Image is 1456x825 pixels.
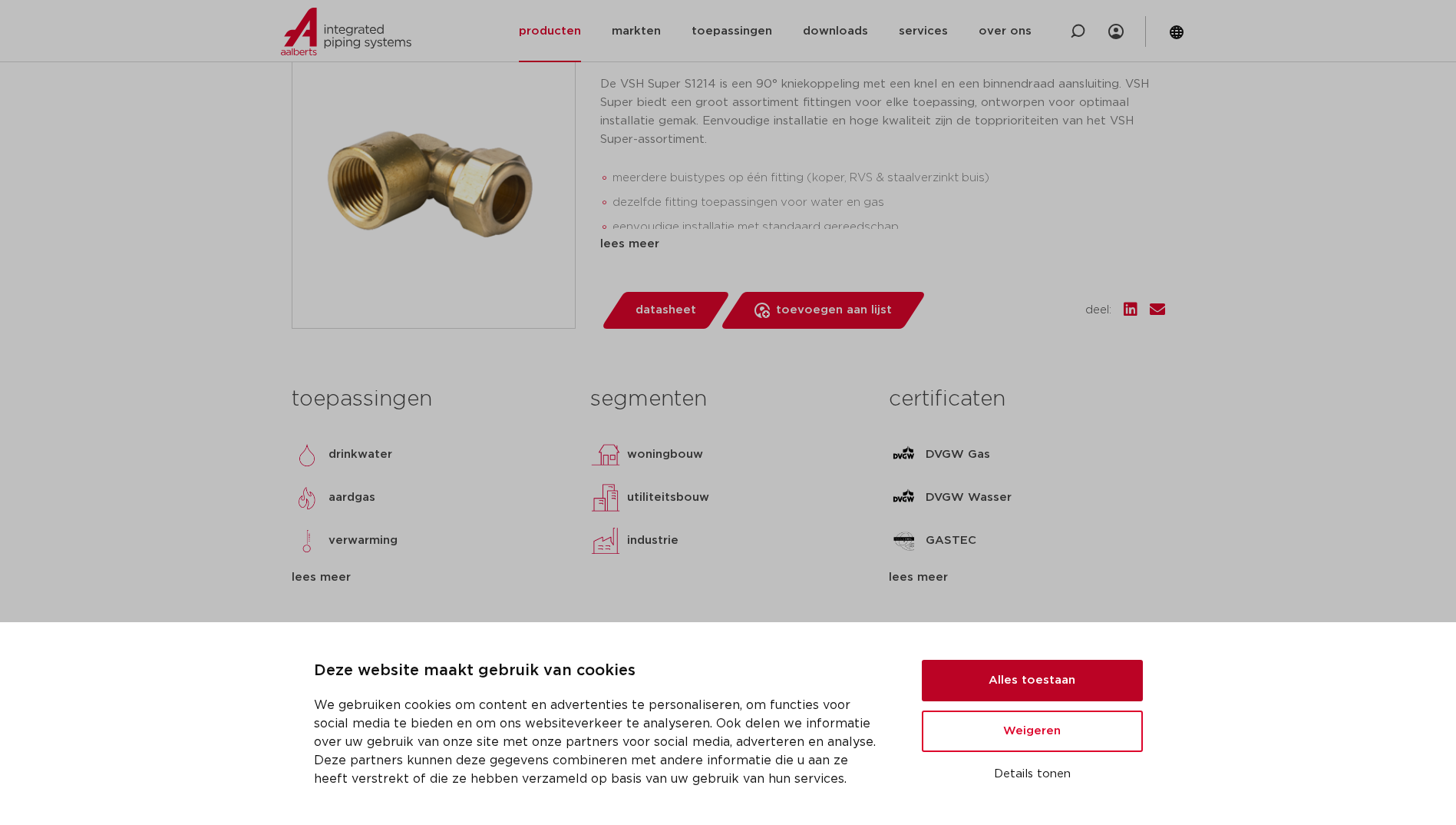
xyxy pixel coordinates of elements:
[600,235,1165,253] div: lees meer
[612,166,1165,191] li: meerdere buistypes op één fitting (koper, RVS & staalverzinkt buis)
[314,696,885,788] p: We gebruiken cookies om content en advertenties te personaliseren, om functies voor social media ...
[612,191,1165,215] li: dezelfde fitting toepassingen voor water en gas
[776,298,892,323] span: toevoegen aan lijst
[627,446,703,464] p: woningbouw
[590,439,621,470] img: woningbouw
[889,525,919,556] img: GASTEC
[600,75,1165,149] p: De VSH Super S1214 is een 90° kniekoppeling met een knel en een binnendraad aansluiting. VSH Supe...
[1085,301,1111,320] span: deel:
[627,489,709,507] p: utiliteitsbouw
[922,660,1143,701] button: Alles toestaan
[889,568,1164,587] div: lees meer
[612,215,1165,240] li: eenvoudige installatie met standaard gereedschap
[600,292,731,329] a: datasheet
[329,489,375,507] p: aardgas
[926,532,976,550] p: GASTEC
[922,761,1143,787] button: Details tonen
[636,298,696,323] span: datasheet
[292,482,322,513] img: aardgas
[314,659,885,684] p: Deze website maakt gebruik van cookies
[329,446,392,464] p: drinkwater
[627,532,678,550] p: industrie
[889,439,919,470] img: DVGW Gas
[590,384,866,415] h3: segmenten
[922,711,1143,752] button: Weigeren
[590,525,621,556] img: industrie
[926,489,1012,507] p: DVGW Wasser
[926,446,990,464] p: DVGW Gas
[292,525,322,556] img: verwarming
[329,532,398,550] p: verwarming
[590,482,621,513] img: utiliteitsbouw
[292,45,575,328] img: Product Image for VSH Super kniekoppeling 90° (knel x binnendraad)
[292,568,567,587] div: lees meer
[889,482,919,513] img: DVGW Wasser
[889,384,1164,415] h3: certificaten
[292,384,567,415] h3: toepassingen
[292,439,322,470] img: drinkwater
